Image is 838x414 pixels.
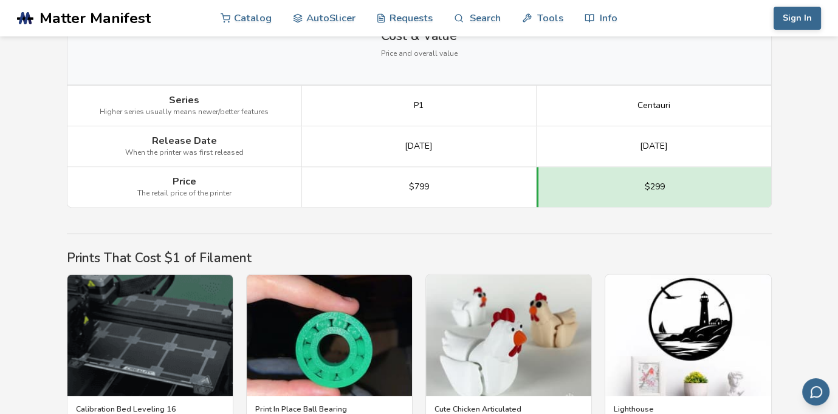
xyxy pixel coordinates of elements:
[76,404,224,414] h3: Calibration Bed Leveling 16
[774,7,821,30] button: Sign In
[614,404,762,414] h3: Lighthouse
[405,141,433,151] span: [DATE]
[169,95,199,106] span: Series
[645,182,665,192] span: $299
[247,274,412,396] img: Print In Place Ball Bearing
[39,10,151,27] span: Matter Manifest
[605,274,771,396] img: Lighthouse
[173,176,196,187] span: Price
[152,135,217,146] span: Release Date
[100,108,269,117] span: Higher series usually means newer/better features
[67,274,233,396] img: Calibration Bed Leveling 16
[434,404,583,414] h3: Cute Chicken Articulated
[640,141,668,151] span: [DATE]
[637,101,670,110] span: Centauri
[381,50,458,58] span: Price and overall value
[255,404,404,414] h3: Print In Place Ball Bearing
[67,251,772,265] h2: Prints That Cost $1 of Filament
[137,189,232,198] span: The retail price of the printer
[381,29,457,43] span: Cost & Value
[426,274,591,396] img: Cute Chicken Articulated
[802,378,829,406] button: Send feedback via email
[409,182,429,192] span: $799
[125,149,244,157] span: When the printer was first released
[414,101,424,110] span: P1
